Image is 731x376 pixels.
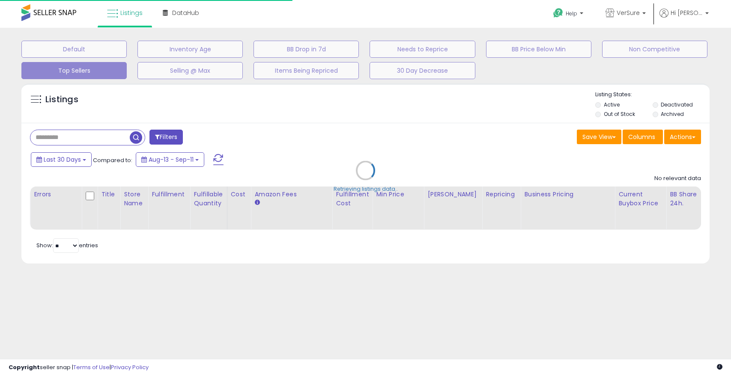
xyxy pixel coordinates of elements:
i: Get Help [553,8,564,18]
button: Non Competitive [602,41,707,58]
button: Needs to Reprice [370,41,475,58]
button: BB Drop in 7d [254,41,359,58]
button: Items Being Repriced [254,62,359,79]
div: Retrieving listings data.. [334,185,398,193]
a: Terms of Use [73,363,110,371]
button: Selling @ Max [137,62,243,79]
button: 30 Day Decrease [370,62,475,79]
span: DataHub [172,9,199,17]
button: BB Price Below Min [486,41,591,58]
a: Hi [PERSON_NAME] [659,9,709,28]
div: seller snap | | [9,364,149,372]
button: Inventory Age [137,41,243,58]
span: VerSure [617,9,640,17]
a: Privacy Policy [111,363,149,371]
a: Help [546,1,592,28]
span: Listings [120,9,143,17]
button: Top Sellers [21,62,127,79]
span: Hi [PERSON_NAME] [671,9,703,17]
strong: Copyright [9,363,40,371]
span: Help [566,10,577,17]
button: Default [21,41,127,58]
